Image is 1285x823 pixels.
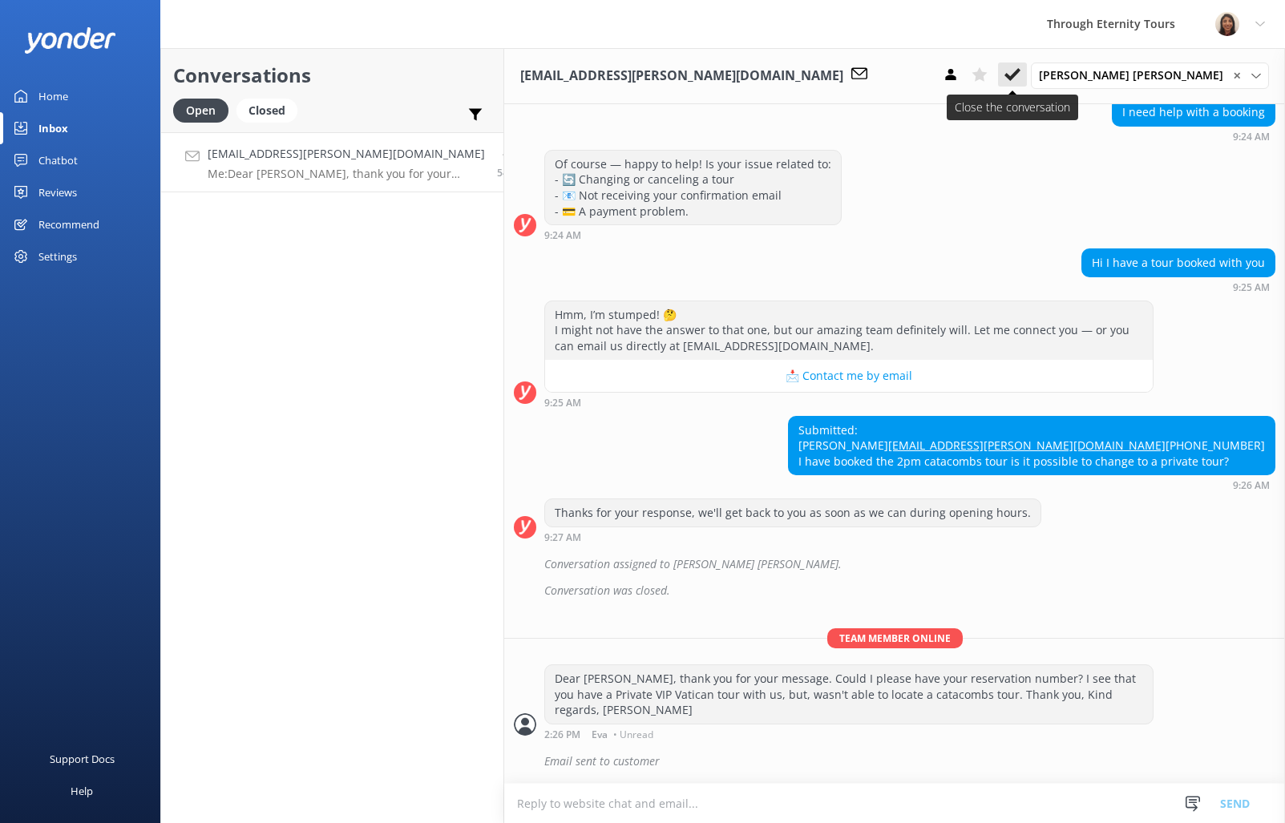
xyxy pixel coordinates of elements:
[1031,63,1269,88] div: Assign User
[544,229,842,240] div: Sep 05 2025 09:24am (UTC +02:00) Europe/Amsterdam
[545,665,1153,724] div: Dear [PERSON_NAME], thank you for your message. Could I please have your reservation number? I se...
[208,145,485,163] h4: [EMAIL_ADDRESS][PERSON_NAME][DOMAIN_NAME]
[545,499,1041,526] div: Thanks for your response, we'll get back to you as soon as we can during opening hours.
[544,231,581,240] strong: 9:24 AM
[545,301,1153,360] div: Hmm, I’m stumped! 🤔 I might not have the answer to that one, but our amazing team definitely will...
[520,66,843,87] h3: [EMAIL_ADDRESS][PERSON_NAME][DOMAIN_NAME]
[1113,99,1275,126] div: I need help with a booking
[544,577,1275,604] div: Conversation was closed.
[888,438,1166,453] a: [EMAIL_ADDRESS][PERSON_NAME][DOMAIN_NAME]
[38,80,68,112] div: Home
[236,101,305,119] a: Closed
[161,132,503,192] a: [EMAIL_ADDRESS][PERSON_NAME][DOMAIN_NAME]Me:Dear [PERSON_NAME], thank you for your message. Could...
[1215,12,1239,36] img: 725-1755267273.png
[24,27,116,54] img: yonder-white-logo.png
[38,240,77,272] div: Settings
[38,144,78,176] div: Chatbot
[592,730,608,740] span: Eva
[544,748,1275,775] div: Email sent to customer
[544,398,581,408] strong: 9:25 AM
[788,479,1275,490] div: Sep 05 2025 09:26am (UTC +02:00) Europe/Amsterdam
[545,360,1153,392] button: 📩 Contact me by email
[544,531,1041,543] div: Sep 05 2025 09:27am (UTC +02:00) Europe/Amsterdam
[514,551,1275,578] div: 2025-09-05T11:57:55.723
[1233,132,1270,142] strong: 9:24 AM
[236,99,297,123] div: Closed
[1233,68,1241,83] span: ✕
[544,551,1275,578] div: Conversation assigned to [PERSON_NAME] [PERSON_NAME].
[38,112,68,144] div: Inbox
[1039,67,1233,84] span: [PERSON_NAME] [PERSON_NAME]
[544,730,580,740] strong: 2:26 PM
[1082,249,1275,276] div: Hi I have a tour booked with you
[613,730,653,740] span: • Unread
[38,176,77,208] div: Reviews
[1112,131,1275,142] div: Sep 05 2025 09:24am (UTC +02:00) Europe/Amsterdam
[173,60,491,91] h2: Conversations
[827,628,963,648] span: Team member online
[1081,281,1275,292] div: Sep 05 2025 09:25am (UTC +02:00) Europe/Amsterdam
[71,775,93,807] div: Help
[514,748,1275,775] div: 2025-09-05T12:29:21.521
[173,99,228,123] div: Open
[789,417,1275,475] div: Submitted: [PERSON_NAME] [PHONE_NUMBER] I have booked the 2pm catacombs tour is it possible to ch...
[544,533,581,543] strong: 9:27 AM
[497,166,517,180] span: Sep 05 2025 02:26pm (UTC +02:00) Europe/Amsterdam
[514,577,1275,604] div: 2025-09-05T11:57:57.879
[1233,283,1270,292] strong: 9:25 AM
[50,743,115,775] div: Support Docs
[544,397,1154,408] div: Sep 05 2025 09:25am (UTC +02:00) Europe/Amsterdam
[208,167,485,181] p: Me: Dear [PERSON_NAME], thank you for your message. Could I please have your reservation number? ...
[544,728,1154,740] div: Sep 05 2025 02:26pm (UTC +02:00) Europe/Amsterdam
[173,101,236,119] a: Open
[545,151,841,224] div: Of course — happy to help! Is your issue related to: - 🔄 Changing or canceling a tour - 📧 Not rec...
[1233,481,1270,490] strong: 9:26 AM
[38,208,99,240] div: Recommend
